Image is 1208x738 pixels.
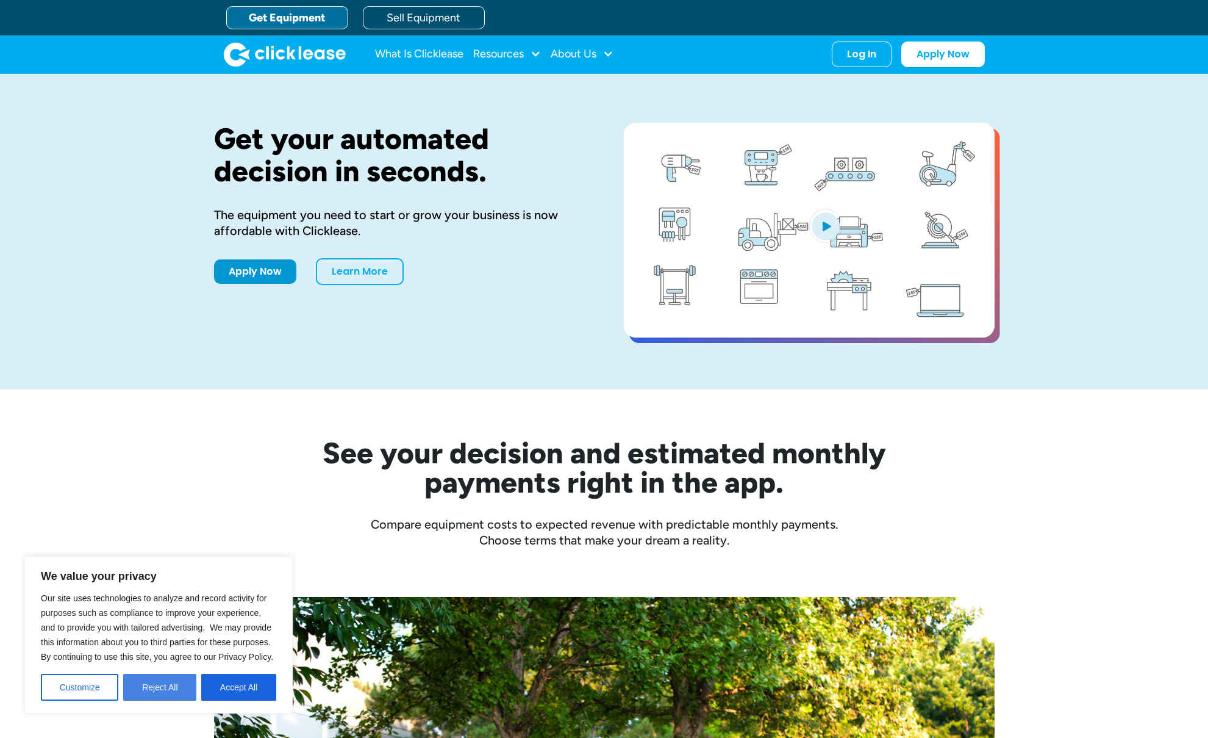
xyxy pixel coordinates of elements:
img: Blue play button logo on a light blue circular background [809,209,842,243]
a: Apply Now [214,259,296,284]
div: Compare equipment costs to expected revenue with predictable monthly payments. Choose terms that ... [214,516,995,548]
div: Log In [847,48,876,60]
div: Resources [473,42,541,67]
div: We value your privacy [24,556,293,714]
div: The equipment you need to start or grow your business is now affordable with Clicklease. [214,207,585,239]
a: What Is Clicklease [375,42,463,67]
a: open lightbox [624,123,995,338]
a: Sell Equipment [363,6,485,29]
a: home [224,42,346,67]
h2: See your decision and estimated monthly payments right in the app. [263,438,946,497]
a: Get Equipment [226,6,348,29]
div: About Us [551,42,613,67]
span: Our site uses technologies to analyze and record activity for purposes such as compliance to impr... [41,593,273,662]
a: Apply Now [901,42,985,67]
button: Accept All [201,674,276,701]
img: Clicklease logo [224,42,346,67]
h1: Get your automated decision in seconds. [214,123,585,187]
button: Customize [41,674,118,701]
button: Reject All [123,674,196,701]
a: Learn More [316,258,404,285]
p: We value your privacy [41,569,276,584]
